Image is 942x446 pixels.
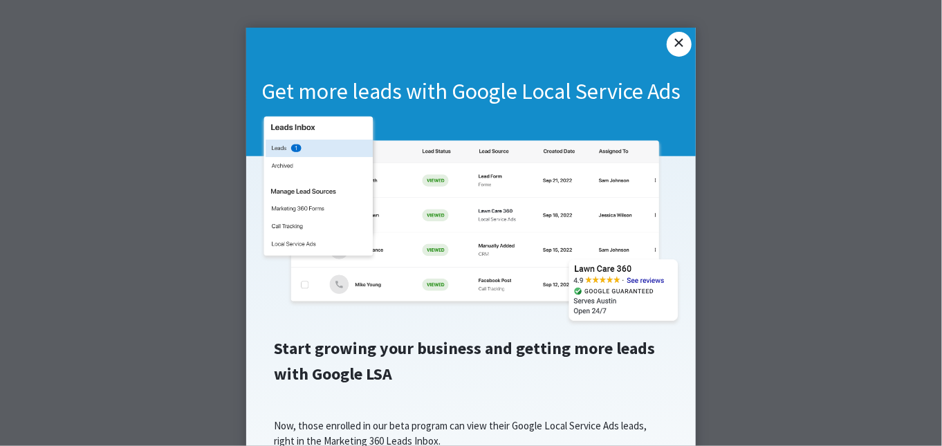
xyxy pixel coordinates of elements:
span: with Google LSA [274,363,392,384]
p: ​ [260,392,682,407]
span: Start growing your business and getting more leads [274,337,655,359]
a: Close modal [667,32,692,57]
h1: Get more leads with Google Local Service Ads [246,77,696,106]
